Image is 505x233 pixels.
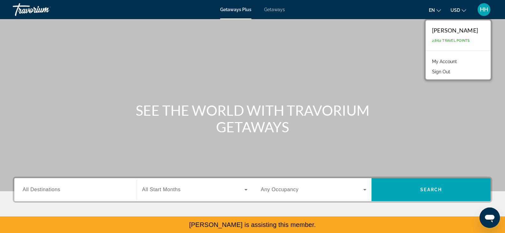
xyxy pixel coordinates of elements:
[476,3,492,16] button: User Menu
[264,7,285,12] a: Getaways
[142,187,181,192] span: All Start Months
[429,8,435,13] span: en
[432,27,478,34] div: [PERSON_NAME]
[429,57,460,66] a: My Account
[432,39,470,43] span: 2,862 Travel Points
[13,1,76,18] a: Travorium
[429,68,453,76] button: Sign Out
[429,5,441,15] button: Change language
[14,178,491,201] div: Search widget
[372,178,491,201] button: Search
[451,8,460,13] span: USD
[220,7,251,12] a: Getaways Plus
[480,208,500,228] iframe: Button to launch messaging window
[189,221,316,228] span: [PERSON_NAME] is assisting this member.
[23,187,60,192] span: All Destinations
[451,5,466,15] button: Change currency
[420,187,442,192] span: Search
[480,6,488,13] span: HH
[133,102,372,135] h1: SEE THE WORLD WITH TRAVORIUM GETAWAYS
[261,187,299,192] span: Any Occupancy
